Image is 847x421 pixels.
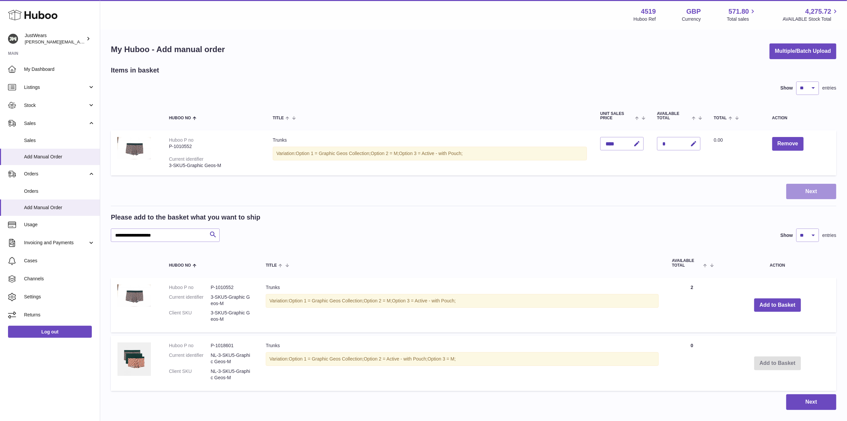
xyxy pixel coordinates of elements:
[665,336,719,391] td: 0
[24,222,95,228] span: Usage
[657,112,690,120] span: AVAILABLE Total
[24,258,95,264] span: Cases
[25,32,85,45] div: JustWears
[25,39,134,44] span: [PERSON_NAME][EMAIL_ADDRESS][DOMAIN_NAME]
[772,116,830,120] div: Action
[24,171,88,177] span: Orders
[24,137,95,144] span: Sales
[781,232,793,239] label: Show
[169,263,191,268] span: Huboo no
[634,16,656,22] div: Huboo Ref
[641,7,656,16] strong: 4519
[24,102,88,109] span: Stock
[118,137,151,159] img: Trunks
[665,278,719,332] td: 2
[211,294,252,307] dd: 3-SKU5-Graphic Geos-M
[24,276,95,282] span: Channels
[786,394,836,410] button: Next
[428,356,456,362] span: Option 3 = M;
[682,16,701,22] div: Currency
[24,66,95,73] span: My Dashboard
[8,34,18,44] img: josh@just-wears.com
[266,352,659,366] div: Variation:
[364,298,392,303] span: Option 2 = M;
[111,44,225,55] h1: My Huboo - Add manual order
[822,232,836,239] span: entries
[289,298,364,303] span: Option 1 = Graphic Geos Collection;
[714,137,723,143] span: 0.00
[719,252,836,274] th: Action
[822,85,836,91] span: entries
[211,310,252,322] dd: 3-SKU5-Graphic Geos-M
[727,7,757,22] a: 571.80 Total sales
[399,151,463,156] span: Option 3 = Active - with Pouch;
[24,204,95,211] span: Add Manual Order
[211,342,252,349] dd: P-1018601
[600,112,633,120] span: Unit Sales Price
[211,352,252,365] dd: NL-3-SKU5-Graphic Geos-M
[273,116,284,120] span: Title
[169,137,194,143] div: Huboo P no
[728,7,749,16] span: 571.80
[754,298,801,312] button: Add to Basket
[371,151,399,156] span: Option 2 = M;
[772,137,804,151] button: Remove
[24,312,95,318] span: Returns
[266,130,594,175] td: Trunks
[259,336,665,391] td: Trunks
[781,85,793,91] label: Show
[266,294,659,308] div: Variation:
[770,43,836,59] button: Multiple/Batch Upload
[169,310,211,322] dt: Client SKU
[24,84,88,91] span: Listings
[169,342,211,349] dt: Huboo P no
[686,7,701,16] strong: GBP
[169,294,211,307] dt: Current identifier
[24,240,88,246] span: Invoicing and Payments
[8,326,92,338] a: Log out
[118,342,151,376] img: Trunks
[24,154,95,160] span: Add Manual Order
[266,263,277,268] span: Title
[211,368,252,381] dd: NL-3-SKU5-Graphic Geos-M
[273,147,587,160] div: Variation:
[727,16,757,22] span: Total sales
[24,120,88,127] span: Sales
[24,188,95,194] span: Orders
[169,162,259,169] div: 3-SKU5-Graphic Geos-M
[24,294,95,300] span: Settings
[289,356,364,362] span: Option 1 = Graphic Geos Collection;
[714,116,727,120] span: Total
[392,298,456,303] span: Option 3 = Active - with Pouch;
[783,16,839,22] span: AVAILABLE Stock Total
[169,156,204,162] div: Current identifier
[169,143,259,150] div: P-1010552
[805,7,831,16] span: 4,275.72
[783,7,839,22] a: 4,275.72 AVAILABLE Stock Total
[118,284,151,307] img: Trunks
[211,284,252,291] dd: P-1010552
[169,352,211,365] dt: Current identifier
[169,284,211,291] dt: Huboo P no
[786,184,836,199] button: Next
[169,368,211,381] dt: Client SKU
[364,356,428,362] span: Option 2 = Active - with Pouch;
[259,278,665,332] td: Trunks
[111,213,260,222] h2: Please add to the basket what you want to ship
[169,116,191,120] span: Huboo no
[296,151,371,156] span: Option 1 = Graphic Geos Collection;
[111,66,159,75] h2: Items in basket
[672,259,702,267] span: AVAILABLE Total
